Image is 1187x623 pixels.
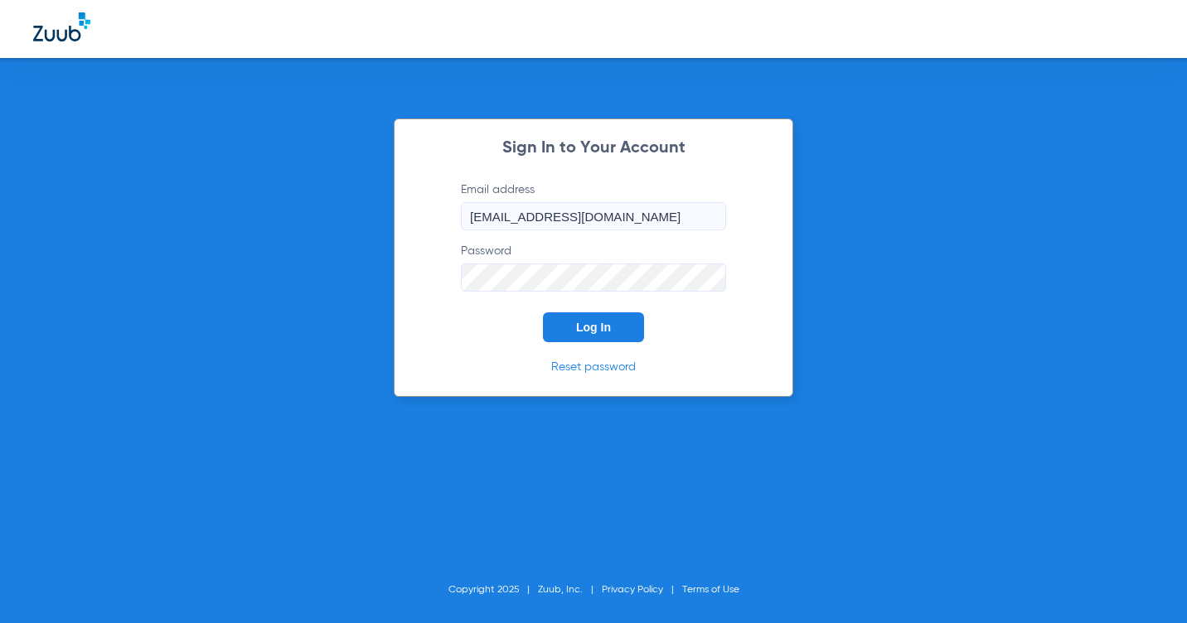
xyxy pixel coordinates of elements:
a: Reset password [551,361,636,373]
span: Log In [576,321,611,334]
label: Email address [461,181,726,230]
a: Terms of Use [682,585,739,595]
li: Zuub, Inc. [538,582,602,598]
button: Log In [543,312,644,342]
label: Password [461,243,726,292]
a: Privacy Policy [602,585,663,595]
input: Password [461,263,726,292]
h2: Sign In to Your Account [436,140,751,157]
img: Zuub Logo [33,12,90,41]
iframe: Chat Widget [1104,543,1187,623]
li: Copyright 2025 [448,582,538,598]
input: Email address [461,202,726,230]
